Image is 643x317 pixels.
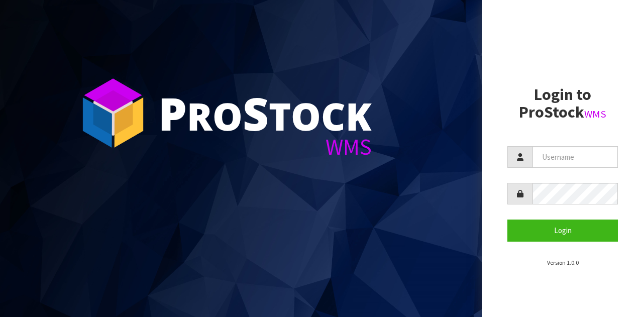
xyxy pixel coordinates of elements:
[158,136,372,158] div: WMS
[532,146,618,168] input: Username
[75,75,151,151] img: ProStock Cube
[158,90,372,136] div: ro tock
[547,259,579,266] small: Version 1.0.0
[507,220,618,241] button: Login
[507,86,618,121] h2: Login to ProStock
[243,82,269,144] span: S
[158,82,187,144] span: P
[584,108,606,121] small: WMS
